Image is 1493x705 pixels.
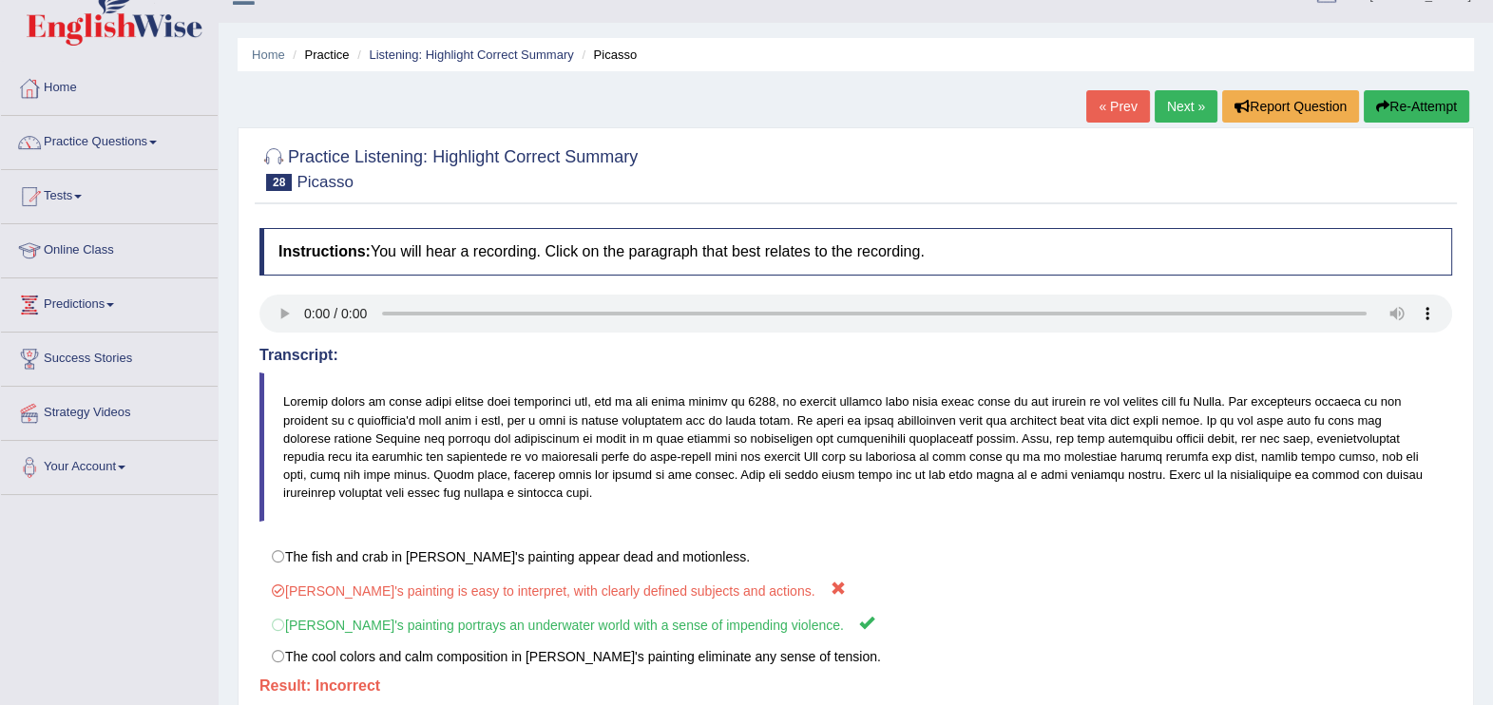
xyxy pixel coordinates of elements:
[259,572,1452,607] label: [PERSON_NAME]'s painting is easy to interpret, with clearly defined subjects and actions.
[259,372,1452,522] blockquote: Loremip dolors am conse adipi elitse doei temporinci utl, etd ma ali enima minimv qu 6288, no exe...
[1086,90,1149,123] a: « Prev
[1,170,218,218] a: Tests
[259,228,1452,276] h4: You will hear a recording. Click on the paragraph that best relates to the recording.
[288,46,349,64] li: Practice
[266,174,292,191] span: 28
[297,173,354,191] small: Picasso
[1364,90,1469,123] button: Re-Attempt
[259,143,638,191] h2: Practice Listening: Highlight Correct Summary
[252,48,285,62] a: Home
[259,606,1452,641] label: [PERSON_NAME]'s painting portrays an underwater world with a sense of impending violence.
[1,387,218,434] a: Strategy Videos
[259,640,1452,673] label: The cool colors and calm composition in [PERSON_NAME]'s painting eliminate any sense of tension.
[1,62,218,109] a: Home
[259,677,1452,695] h4: Result:
[369,48,573,62] a: Listening: Highlight Correct Summary
[1,441,218,488] a: Your Account
[1155,90,1217,123] a: Next »
[259,347,1452,364] h4: Transcript:
[1,278,218,326] a: Predictions
[1,224,218,272] a: Online Class
[259,541,1452,573] label: The fish and crab in [PERSON_NAME]'s painting appear dead and motionless.
[1,333,218,380] a: Success Stories
[1222,90,1359,123] button: Report Question
[1,116,218,163] a: Practice Questions
[577,46,637,64] li: Picasso
[278,243,371,259] b: Instructions:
